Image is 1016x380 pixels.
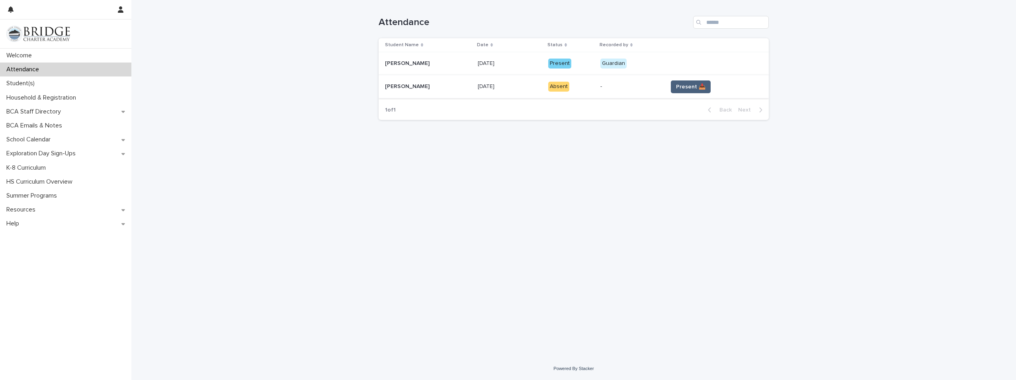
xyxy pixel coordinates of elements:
[600,83,661,90] p: -
[379,75,769,98] tr: [PERSON_NAME][PERSON_NAME] [DATE][DATE] Absent-Present 📥
[676,83,705,91] span: Present 📥
[600,59,627,69] div: Guardian
[693,16,769,29] input: Search
[671,80,711,93] button: Present 📥
[548,82,569,92] div: Absent
[385,82,431,90] p: [PERSON_NAME]
[548,59,571,69] div: Present
[553,366,594,371] a: Powered By Stacker
[379,52,769,75] tr: [PERSON_NAME][PERSON_NAME] [DATE][DATE] PresentGuardian
[3,136,57,143] p: School Calendar
[385,41,419,49] p: Student Name
[477,41,488,49] p: Date
[3,220,25,227] p: Help
[715,107,732,113] span: Back
[3,66,45,73] p: Attendance
[3,206,42,214] p: Resources
[3,52,38,59] p: Welcome
[3,178,79,186] p: HS Curriculum Overview
[547,41,563,49] p: Status
[478,82,496,90] p: [DATE]
[6,26,70,42] img: V1C1m3IdTEidaUdm9Hs0
[3,150,82,157] p: Exploration Day Sign-Ups
[3,94,82,102] p: Household & Registration
[3,108,67,116] p: BCA Staff Directory
[478,59,496,67] p: [DATE]
[3,122,68,129] p: BCA Emails & Notes
[735,106,769,114] button: Next
[385,59,431,67] p: [PERSON_NAME]
[600,41,628,49] p: Recorded by
[379,17,690,28] h1: Attendance
[3,164,52,172] p: K-8 Curriculum
[701,106,735,114] button: Back
[379,100,402,120] p: 1 of 1
[738,107,756,113] span: Next
[3,80,41,87] p: Student(s)
[3,192,63,200] p: Summer Programs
